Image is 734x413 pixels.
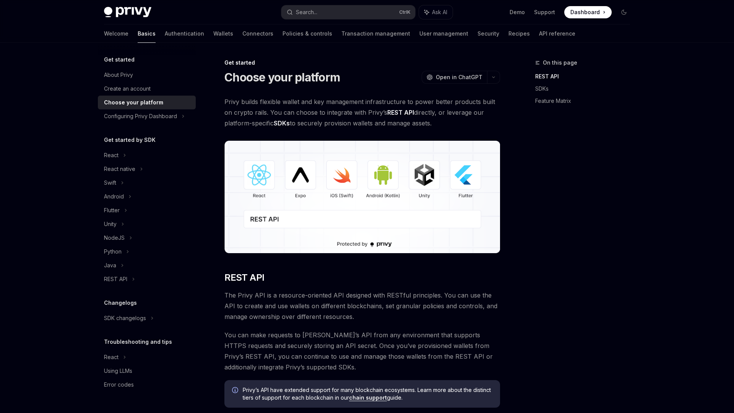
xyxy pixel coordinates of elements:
span: Ctrl K [399,9,411,15]
a: Choose your platform [98,96,196,109]
div: React native [104,164,135,174]
a: Wallets [213,24,233,43]
h5: Get started [104,55,135,64]
a: About Privy [98,68,196,82]
a: Connectors [242,24,273,43]
button: Open in ChatGPT [422,71,487,84]
a: Transaction management [341,24,410,43]
svg: Info [232,387,240,395]
div: Error codes [104,380,134,389]
span: Open in ChatGPT [436,73,482,81]
div: React [104,353,119,362]
div: NodeJS [104,233,125,242]
div: SDK changelogs [104,314,146,323]
div: Java [104,261,116,270]
a: chain support [349,394,387,401]
div: Configuring Privy Dashboard [104,112,177,121]
strong: SDKs [274,119,290,127]
a: Feature Matrix [535,95,636,107]
div: Create an account [104,84,151,93]
a: Demo [510,8,525,16]
a: Welcome [104,24,128,43]
div: Swift [104,178,116,187]
span: The Privy API is a resource-oriented API designed with RESTful principles. You can use the API to... [224,290,500,322]
div: Unity [104,220,117,229]
span: On this page [543,58,577,67]
span: Ask AI [432,8,447,16]
a: REST API [535,70,636,83]
a: Basics [138,24,156,43]
h5: Get started by SDK [104,135,156,145]
div: Android [104,192,124,201]
button: Ask AI [419,5,453,19]
a: Using LLMs [98,364,196,378]
button: Toggle dark mode [618,6,630,18]
strong: REST API [387,109,414,116]
a: Dashboard [564,6,612,18]
a: Support [534,8,555,16]
div: Search... [296,8,317,17]
a: User management [419,24,468,43]
a: Create an account [98,82,196,96]
div: Using LLMs [104,366,132,376]
div: Flutter [104,206,120,215]
a: Authentication [165,24,204,43]
span: Dashboard [570,8,600,16]
a: Error codes [98,378,196,392]
a: SDKs [535,83,636,95]
div: About Privy [104,70,133,80]
a: Policies & controls [283,24,332,43]
span: Privy builds flexible wallet and key management infrastructure to power better products built on ... [224,96,500,128]
h5: Troubleshooting and tips [104,337,172,346]
div: React [104,151,119,160]
div: REST API [104,275,127,284]
a: Recipes [508,24,530,43]
h1: Choose your platform [224,70,340,84]
span: Privy’s API have extended support for many blockchain ecosystems. Learn more about the distinct t... [243,386,492,402]
span: REST API [224,272,264,284]
div: Choose your platform [104,98,163,107]
img: images/Platform2.png [224,141,500,253]
div: Get started [224,59,500,67]
div: Python [104,247,122,256]
img: dark logo [104,7,151,18]
button: Search...CtrlK [281,5,415,19]
h5: Changelogs [104,298,137,307]
a: API reference [539,24,575,43]
a: Security [477,24,499,43]
span: You can make requests to [PERSON_NAME]’s API from any environment that supports HTTPS requests an... [224,330,500,372]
